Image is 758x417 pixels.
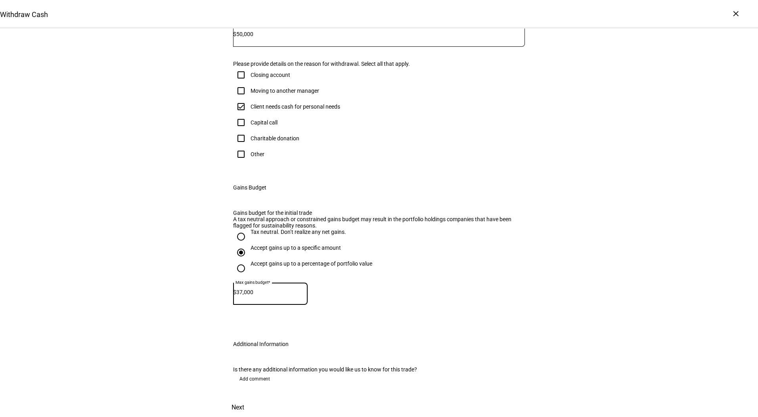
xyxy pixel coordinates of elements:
button: Next [220,398,255,417]
div: A tax neutral approach or constrained gains budget may result in the portfolio holdings companies... [233,216,525,229]
div: Capital call [251,119,278,126]
div: Other [251,151,264,157]
div: Additional Information [233,341,289,347]
div: × [729,7,742,20]
span: Next [232,398,244,417]
div: Gains Budget [233,184,266,191]
div: Accept gains up to a percentage of portfolio value [251,260,372,267]
div: Please provide details on the reason for withdrawal. Select all that apply. [233,61,525,67]
div: Tax neutral. Don’t realize any net gains. [251,229,346,235]
div: Client needs cash for personal needs [251,103,340,110]
div: Gains budget for the initial trade [233,210,525,216]
div: Accept gains up to a specific amount [251,245,341,251]
span: $ [233,289,236,295]
button: Add comment [233,373,276,385]
div: Is there any additional information you would like us to know for this trade? [233,366,525,373]
span: $ [233,31,236,37]
mat-label: Max gains budget* [235,280,270,285]
div: Closing account [251,72,290,78]
div: Charitable donation [251,135,299,142]
div: Moving to another manager [251,88,319,94]
span: Add comment [239,373,270,385]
